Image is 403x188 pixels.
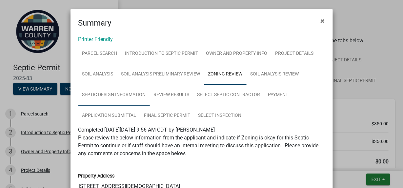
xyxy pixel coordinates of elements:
[78,64,117,85] a: Soil Analysis
[264,85,292,106] a: Payment
[78,85,150,106] a: Septic Design Information
[78,43,121,64] a: Parcel search
[78,127,215,133] span: Completed [DATE][DATE] 9:56 AM CDT by [PERSON_NAME]
[204,64,247,85] a: Zoning Review
[202,43,272,64] a: Owner and Property Info
[193,85,264,106] a: Select Septic Contractor
[78,105,140,126] a: Application Submittal
[194,105,246,126] a: Select Inspection
[321,16,325,26] span: ×
[272,43,318,64] a: Project Details
[121,43,202,64] a: Introduction to Septic Permit
[117,64,204,85] a: Soil Analysis Preliminary Review
[247,64,303,85] a: Soil Analysis Review
[78,17,111,29] h4: Summary
[315,12,330,30] button: Close
[140,105,194,126] a: Final Septic Permit
[78,36,113,42] a: Printer Friendly
[78,174,115,178] label: Property Address
[150,85,193,106] a: Review Results
[78,134,325,157] p: Please review the below information from the applicant and indicate if Zoning is okay for this Se...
